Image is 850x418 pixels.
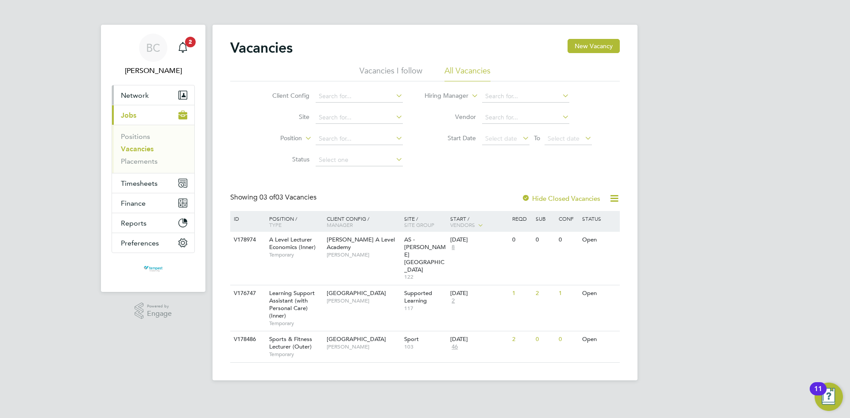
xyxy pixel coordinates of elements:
[580,285,618,302] div: Open
[232,211,263,226] div: ID
[101,25,205,292] nav: Main navigation
[359,65,422,81] li: Vacancies I follow
[425,134,476,142] label: Start Date
[121,219,147,227] span: Reports
[402,211,448,232] div: Site /
[404,289,432,304] span: Supported Learning
[259,92,309,100] label: Client Config
[325,211,402,232] div: Client Config /
[548,134,580,142] span: Select date
[112,85,194,105] button: Network
[404,343,446,350] span: 103
[814,389,822,400] div: 11
[259,155,309,163] label: Status
[448,211,510,233] div: Start /
[121,157,158,165] a: Placements
[269,351,322,358] span: Temporary
[327,289,386,297] span: [GEOGRAPHIC_DATA]
[174,34,192,62] a: 2
[327,335,386,343] span: [GEOGRAPHIC_DATA]
[232,285,263,302] div: V176747
[556,331,580,348] div: 0
[121,132,150,141] a: Positions
[580,211,618,226] div: Status
[251,134,302,143] label: Position
[230,39,293,57] h2: Vacancies
[580,232,618,248] div: Open
[510,232,533,248] div: 0
[815,383,843,411] button: Open Resource Center, 11 new notifications
[425,113,476,121] label: Vendor
[404,236,446,273] span: AS - [PERSON_NAME][GEOGRAPHIC_DATA]
[112,233,194,253] button: Preferences
[316,154,403,166] input: Select one
[482,90,569,103] input: Search for...
[146,42,160,54] span: BC
[531,132,543,144] span: To
[556,285,580,302] div: 1
[232,232,263,248] div: V178974
[482,111,569,124] input: Search for...
[450,221,475,228] span: Vendors
[263,211,325,232] div: Position /
[404,273,446,280] span: 122
[259,193,317,202] span: 03 Vacancies
[404,305,446,312] span: 117
[450,343,459,351] span: 46
[568,39,620,53] button: New Vacancy
[404,221,434,228] span: Site Group
[316,111,403,124] input: Search for...
[417,92,468,100] label: Hiring Manager
[556,211,580,226] div: Conf
[533,285,556,302] div: 2
[404,335,419,343] span: Sport
[510,211,533,226] div: Reqd
[510,285,533,302] div: 1
[112,213,194,233] button: Reports
[112,34,195,76] a: BC[PERSON_NAME]
[135,303,172,319] a: Powered byEngage
[444,65,491,81] li: All Vacancies
[327,251,400,258] span: [PERSON_NAME]
[121,239,159,247] span: Preferences
[121,91,149,100] span: Network
[112,173,194,193] button: Timesheets
[121,199,146,207] span: Finance
[556,232,580,248] div: 0
[259,113,309,121] label: Site
[147,303,172,310] span: Powered by
[316,133,403,145] input: Search for...
[143,262,163,276] img: tempestresourcing-logo-retina.png
[327,221,353,228] span: Manager
[485,134,517,142] span: Select date
[269,320,322,327] span: Temporary
[232,331,263,348] div: V178486
[121,111,136,119] span: Jobs
[450,297,456,305] span: 2
[112,125,194,173] div: Jobs
[533,232,556,248] div: 0
[112,193,194,213] button: Finance
[269,335,312,350] span: Sports & Fitness Lecturer (Outer)
[327,297,400,304] span: [PERSON_NAME]
[580,331,618,348] div: Open
[450,290,508,297] div: [DATE]
[112,262,195,276] a: Go to home page
[185,37,196,47] span: 2
[327,343,400,350] span: [PERSON_NAME]
[450,236,508,244] div: [DATE]
[230,193,318,202] div: Showing
[121,145,154,153] a: Vacancies
[522,194,600,203] label: Hide Closed Vacancies
[269,221,282,228] span: Type
[316,90,403,103] input: Search for...
[259,193,275,202] span: 03 of
[510,331,533,348] div: 2
[112,65,195,76] span: Becky Crawley
[533,211,556,226] div: Sub
[147,310,172,318] span: Engage
[450,336,508,343] div: [DATE]
[327,236,395,251] span: [PERSON_NAME] A Level Academy
[121,179,158,188] span: Timesheets
[112,105,194,125] button: Jobs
